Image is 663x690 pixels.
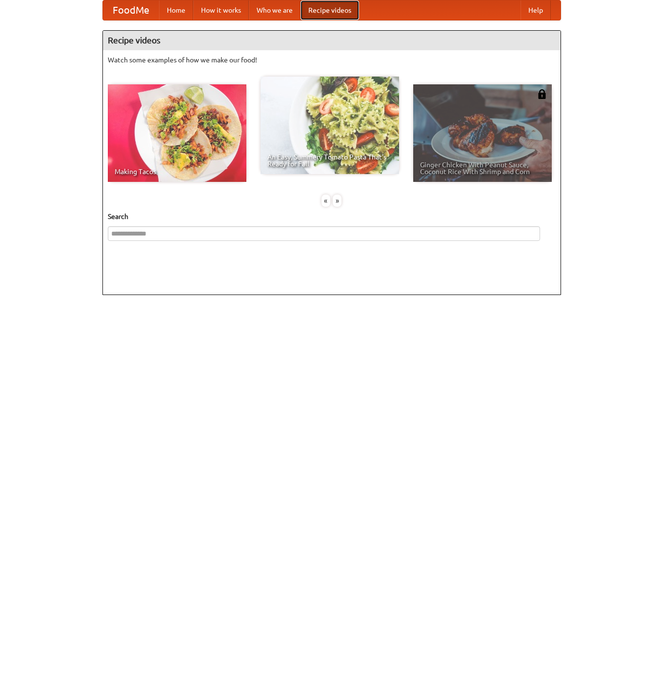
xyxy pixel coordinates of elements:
p: Watch some examples of how we make our food! [108,55,556,65]
a: Who we are [249,0,301,20]
a: How it works [193,0,249,20]
img: 483408.png [537,89,547,99]
a: Making Tacos [108,84,246,182]
a: An Easy, Summery Tomato Pasta That's Ready for Fall [261,77,399,174]
div: « [321,195,330,207]
a: Home [159,0,193,20]
div: » [333,195,342,207]
h5: Search [108,212,556,221]
span: Making Tacos [115,168,240,175]
a: Recipe videos [301,0,359,20]
span: An Easy, Summery Tomato Pasta That's Ready for Fall [267,154,392,167]
h4: Recipe videos [103,31,561,50]
a: Help [521,0,551,20]
a: FoodMe [103,0,159,20]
